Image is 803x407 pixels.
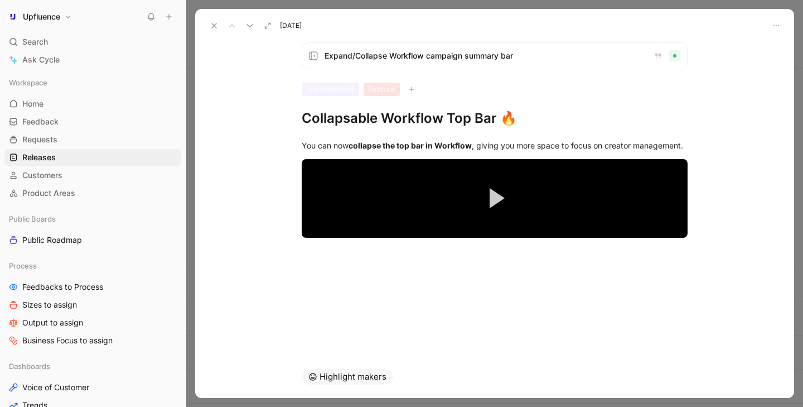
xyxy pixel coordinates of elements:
[4,257,181,274] div: Process
[470,173,520,223] button: Play Video
[4,131,181,148] a: Requests
[4,358,181,375] div: Dashboards
[325,49,645,63] span: Expand/Collapse Workflow campaign summary bar
[4,314,181,331] a: Output to assign
[22,317,83,328] span: Output to assign
[22,134,57,145] span: Requests
[4,95,181,112] a: Home
[4,257,181,349] div: ProcessFeedbacks to ProcessSizes to assignOutput to assignBusiness Focus to assign
[302,109,688,127] h1: Collapsable Workflow Top Bar 🔥
[22,53,60,66] span: Ask Cycle
[22,152,56,163] span: Releases
[4,210,181,248] div: Public BoardsPublic Roadmap
[22,188,75,199] span: Product Areas
[4,279,181,295] a: Feedbacks to Process
[23,12,60,22] h1: Upfluence
[4,74,181,91] div: Workspace
[4,296,181,313] a: Sizes to assign
[22,234,82,246] span: Public Roadmap
[22,98,43,109] span: Home
[4,149,181,166] a: Releases
[4,185,181,202] a: Product Areas
[302,369,393,385] button: Highlight makers
[4,332,181,349] a: Business Focus to assign
[9,77,47,88] span: Workspace
[22,299,77,310] span: Sizes to assign
[4,232,181,248] a: Public Roadmap
[7,11,18,22] img: Upfluence
[4,210,181,227] div: Public Boards
[302,159,688,238] div: Video Player
[302,140,688,151] div: You can now , giving you more space to focus on creator management.
[280,21,302,30] span: [DATE]
[4,113,181,130] a: Feedback
[22,335,113,346] span: Business Focus to assign
[22,116,59,127] span: Feedback
[4,33,181,50] div: Search
[9,213,56,224] span: Public Boards
[4,167,181,184] a: Customers
[22,170,62,181] span: Customers
[364,83,400,96] div: Feature
[22,35,48,49] span: Search
[22,281,103,293] span: Feedbacks to Process
[4,51,181,68] a: Ask Cycle
[9,361,50,372] span: Dashboards
[302,83,359,96] div: Improvement
[22,382,89,393] span: Voice of Customer
[349,141,472,150] strong: collapse the top bar in Workflow
[9,260,37,271] span: Process
[4,379,181,396] a: Voice of Customer
[302,83,688,96] div: ImprovementFeature
[4,9,75,25] button: UpfluenceUpfluence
